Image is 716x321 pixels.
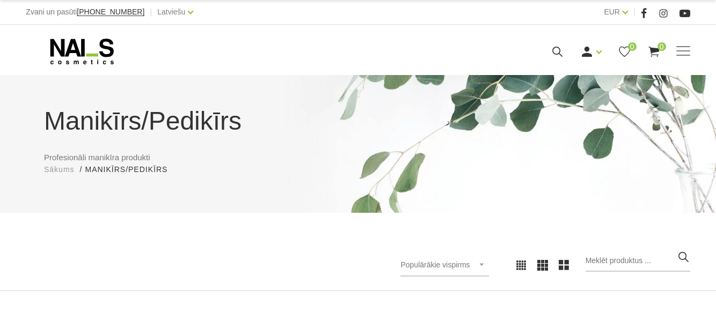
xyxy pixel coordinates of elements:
span: | [150,5,152,19]
a: EUR [604,5,620,18]
input: Meklēt produktus ... [586,250,690,272]
span: | [633,5,635,19]
li: Manikīrs/Pedikīrs [85,164,178,175]
span: Sākums [44,165,75,174]
span: 0 [628,42,637,51]
a: 0 [647,45,661,58]
a: Latviešu [157,5,185,18]
span: Populārākie vispirms [400,260,470,269]
span: 0 [657,42,666,51]
div: Profesionāli manikīra produkti [36,102,680,175]
a: 0 [618,45,631,58]
h1: Manikīrs/Pedikīrs [44,102,672,140]
a: Sākums [44,164,75,175]
a: [PHONE_NUMBER] [77,8,144,16]
div: Zvani un pasūti [26,5,144,19]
